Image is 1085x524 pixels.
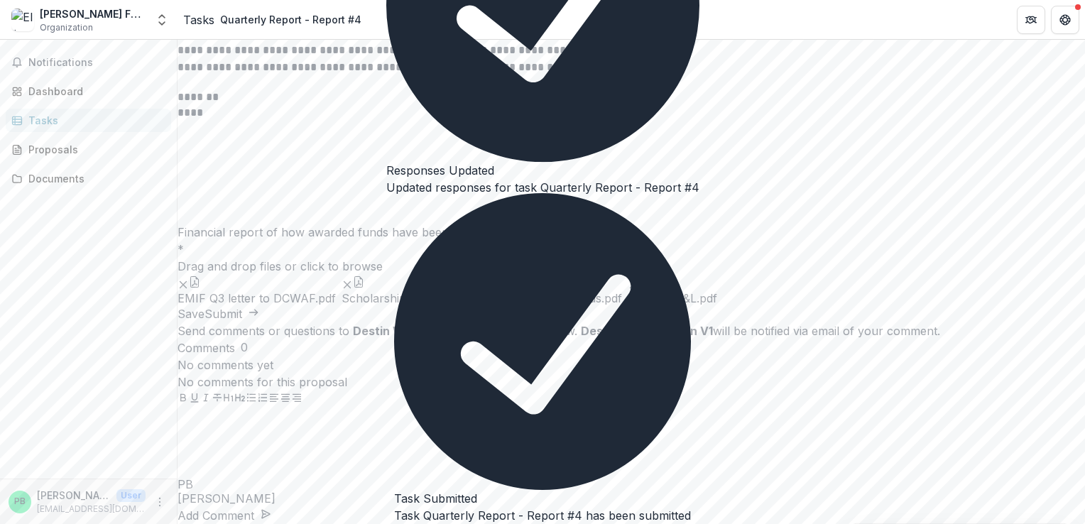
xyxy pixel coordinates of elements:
[200,391,212,408] button: Italicize
[28,57,165,69] span: Notifications
[268,391,280,408] button: Align Left
[178,339,235,356] h2: Comments
[628,292,717,305] span: 2025 3Q P&L.pdf
[178,373,1085,391] p: No comments for this proposal
[628,275,639,292] button: Remove File
[6,109,171,132] a: Tasks
[1017,6,1045,34] button: Partners
[6,167,171,190] a: Documents
[6,80,171,103] a: Dashboard
[205,305,259,322] button: Submit
[220,12,361,27] div: Quarterly Report - Report #4
[300,259,383,273] span: click to browse
[342,275,622,305] div: Remove FileScholarship recipient expenses - DCWAF Funds.pdf
[178,391,189,408] button: Bold
[223,391,234,408] button: Heading 1
[6,51,171,74] button: Notifications
[6,138,171,161] a: Proposals
[28,113,160,128] div: Tasks
[212,391,223,408] button: Strike
[11,9,34,31] img: Ellison McCraney Ingram Foundation
[257,391,268,408] button: Ordered List
[246,391,257,408] button: Bullet List
[116,489,146,502] p: User
[178,322,1085,339] div: Send comments or questions to in the box below. will be notified via email of your comment.
[183,9,367,30] nav: breadcrumb
[178,356,1085,373] p: No comments yet
[178,258,383,275] p: Drag and drop files or
[178,224,1085,241] p: Financial report of how awarded funds have been used
[37,503,146,515] p: [EMAIL_ADDRESS][DOMAIN_NAME]
[28,84,160,99] div: Dashboard
[628,275,717,305] div: Remove File2025 3Q P&L.pdf
[183,11,214,28] a: Tasks
[189,391,200,408] button: Underline
[241,341,248,354] span: 0
[40,6,146,21] div: [PERSON_NAME] Foundation
[37,488,111,503] p: [PERSON_NAME]
[28,142,160,157] div: Proposals
[280,391,291,408] button: Align Center
[152,6,172,34] button: Open entity switcher
[291,391,302,408] button: Align Right
[178,275,189,292] button: Remove File
[342,275,353,292] button: Remove File
[40,21,93,34] span: Organization
[178,305,205,322] button: Save
[151,493,168,511] button: More
[342,292,622,305] span: Scholarship recipient expenses - DCWAF Funds.pdf
[178,507,271,524] button: Add Comment
[28,171,160,186] div: Documents
[234,391,246,408] button: Heading 2
[178,490,1085,507] p: [PERSON_NAME]
[178,292,336,305] span: EMIF Q3 letter to DCWAF.pdf
[14,497,26,506] div: Paul Barcus
[353,324,485,338] strong: Destin Wine Auction V1
[581,324,713,338] strong: Destin Wine Auction V1
[1051,6,1079,34] button: Get Help
[178,275,336,305] div: Remove FileEMIF Q3 letter to DCWAF.pdf
[178,479,1085,490] div: Paul Barcus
